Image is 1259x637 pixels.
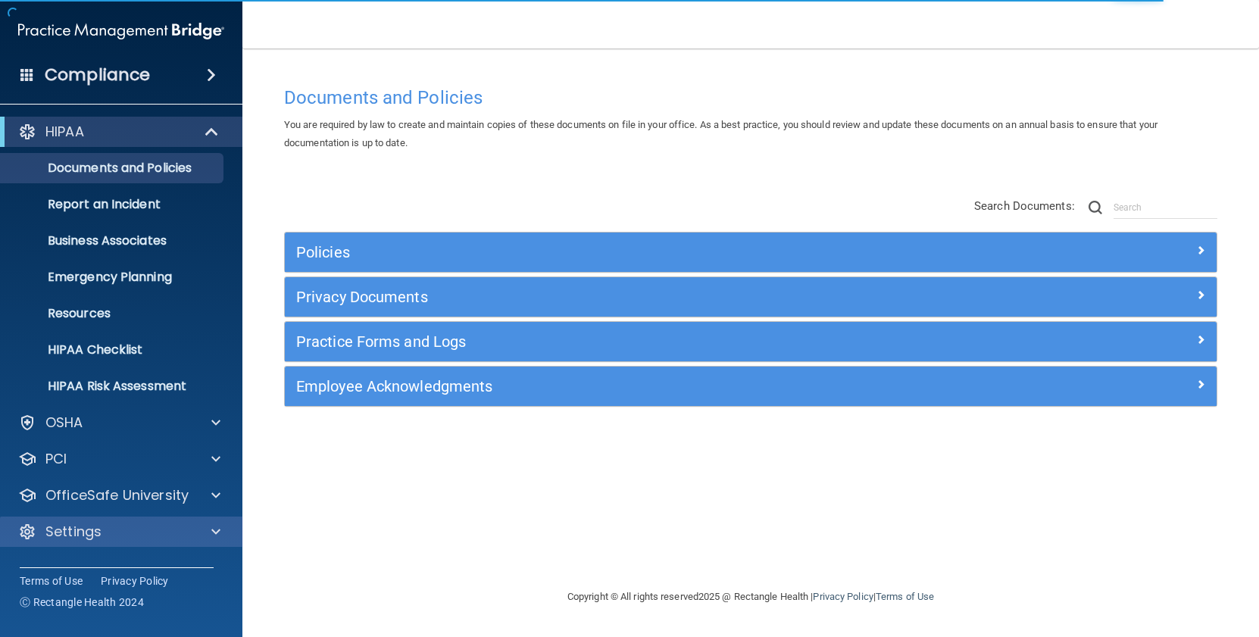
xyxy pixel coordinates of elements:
[296,240,1205,264] a: Policies
[296,374,1205,398] a: Employee Acknowledgments
[20,595,144,610] span: Ⓒ Rectangle Health 2024
[974,199,1075,213] span: Search Documents:
[284,119,1157,148] span: You are required by law to create and maintain copies of these documents on file in your office. ...
[45,64,150,86] h4: Compliance
[296,378,973,395] h5: Employee Acknowledgments
[45,414,83,432] p: OSHA
[45,523,102,541] p: Settings
[1089,201,1102,214] img: ic-search.3b580494.png
[45,450,67,468] p: PCI
[18,16,224,46] img: PMB logo
[10,306,217,321] p: Resources
[101,573,169,589] a: Privacy Policy
[1114,196,1217,219] input: Search
[20,573,83,589] a: Terms of Use
[296,285,1205,309] a: Privacy Documents
[10,342,217,358] p: HIPAA Checklist
[474,573,1027,621] div: Copyright © All rights reserved 2025 @ Rectangle Health | |
[18,414,220,432] a: OSHA
[296,244,973,261] h5: Policies
[296,329,1205,354] a: Practice Forms and Logs
[10,161,217,176] p: Documents and Policies
[10,270,217,285] p: Emergency Planning
[876,591,934,602] a: Terms of Use
[18,523,220,541] a: Settings
[10,379,217,394] p: HIPAA Risk Assessment
[18,123,220,141] a: HIPAA
[284,88,1217,108] h4: Documents and Policies
[18,450,220,468] a: PCI
[813,591,873,602] a: Privacy Policy
[296,333,973,350] h5: Practice Forms and Logs
[45,486,189,504] p: OfficeSafe University
[296,289,973,305] h5: Privacy Documents
[10,233,217,248] p: Business Associates
[10,197,217,212] p: Report an Incident
[18,486,220,504] a: OfficeSafe University
[45,123,84,141] p: HIPAA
